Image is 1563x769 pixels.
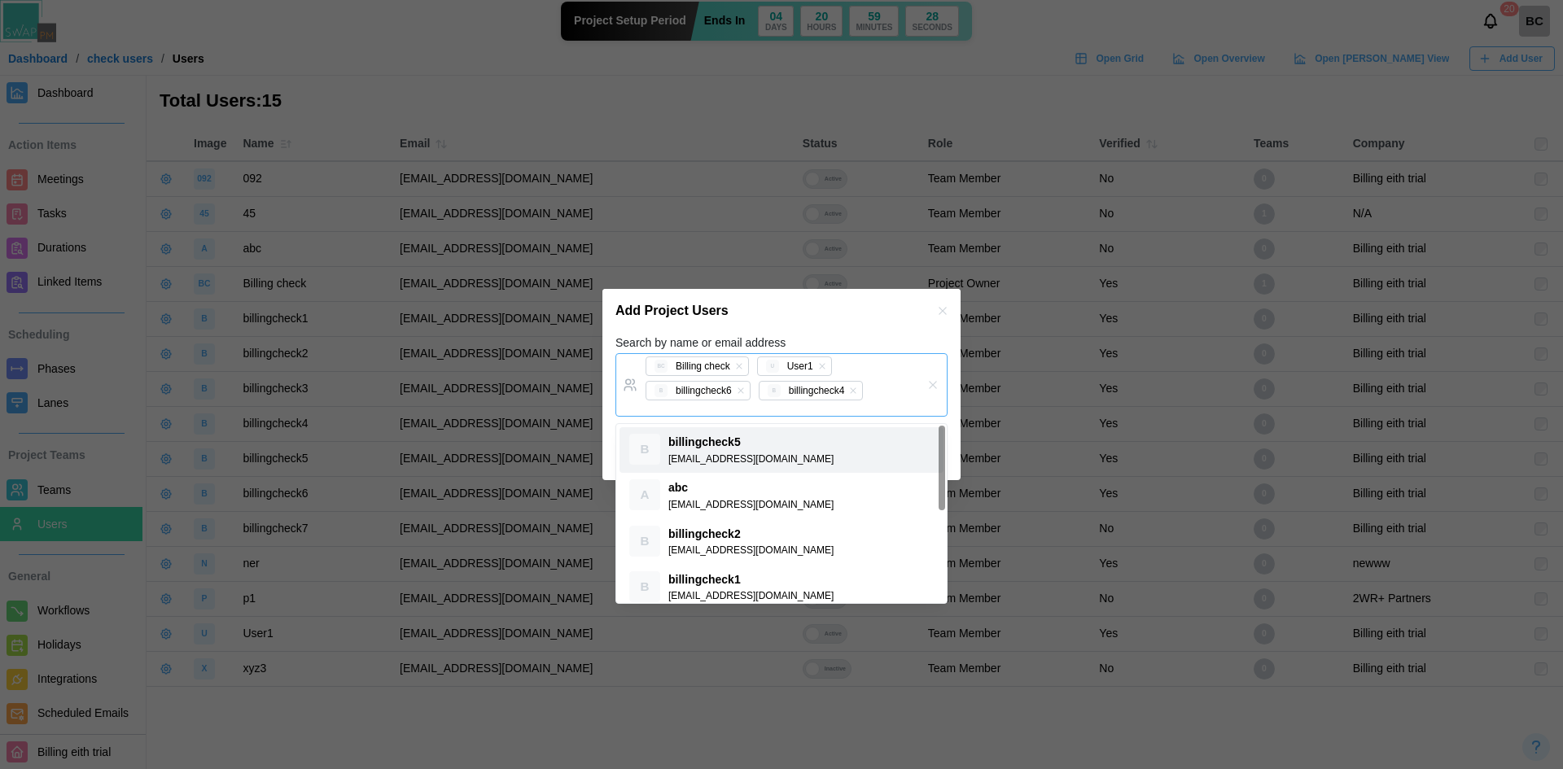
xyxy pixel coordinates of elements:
div: Billing check [676,359,730,374]
div: U [766,360,779,373]
div: billingcheck5 [668,434,834,452]
div: B [768,384,781,397]
div: [EMAIL_ADDRESS][DOMAIN_NAME] [668,543,834,558]
div: abc [668,479,834,497]
div: B [629,571,660,602]
div: [EMAIL_ADDRESS][DOMAIN_NAME] [668,497,834,513]
label: Search by name or email address [615,334,786,352]
div: billingcheck6 [676,383,732,399]
div: [EMAIL_ADDRESS][DOMAIN_NAME] [668,452,834,467]
div: [EMAIL_ADDRESS][DOMAIN_NAME] [668,588,834,604]
div: billingcheck1 [668,571,834,589]
div: billingcheck4 [789,383,845,399]
div: B [629,526,660,557]
div: B [629,434,660,465]
div: BC [655,360,668,373]
div: User1 [787,359,813,374]
div: billingcheck2 [668,526,834,544]
div: A [629,479,660,510]
h2: Add Project Users [615,304,729,317]
div: B [655,384,668,397]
